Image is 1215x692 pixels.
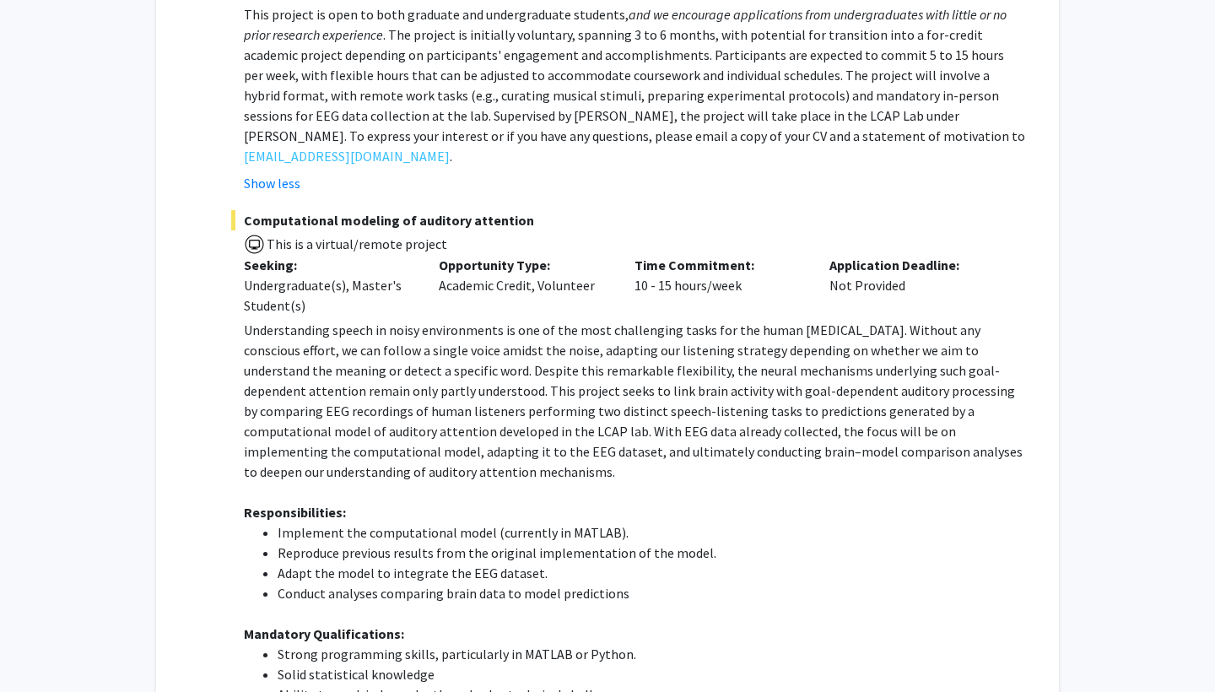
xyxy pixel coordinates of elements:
[278,664,1025,684] li: Solid statistical knowledge
[244,625,404,642] strong: Mandatory Qualifications:
[622,255,818,316] div: 10 - 15 hours/week
[244,504,346,521] strong: Responsibilities:
[278,583,1025,603] li: Conduct analyses comparing brain data to model predictions
[244,255,414,275] p: Seeking:
[244,320,1025,482] p: Understanding speech in noisy environments is one of the most challenging tasks for the human [ME...
[244,173,300,193] button: Show less
[439,255,609,275] p: Opportunity Type:
[244,146,450,166] a: [EMAIL_ADDRESS][DOMAIN_NAME]
[829,255,1000,275] p: Application Deadline:
[244,275,414,316] div: Undergraduate(s), Master's Student(s)
[817,255,1012,316] div: Not Provided
[278,543,1025,563] li: Reproduce previous results from the original implementation of the model.
[278,522,1025,543] li: Implement the computational model (currently in MATLAB).
[278,563,1025,583] li: Adapt the model to integrate the EEG dataset.
[244,4,1025,166] p: This project is open to both graduate and undergraduate students, . The project is initially volu...
[278,644,1025,664] li: Strong programming skills, particularly in MATLAB or Python.
[13,616,72,679] iframe: Chat
[265,235,447,252] span: This is a virtual/remote project
[426,255,622,316] div: Academic Credit, Volunteer
[231,210,1025,230] span: Computational modeling of auditory attention
[634,255,805,275] p: Time Commitment:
